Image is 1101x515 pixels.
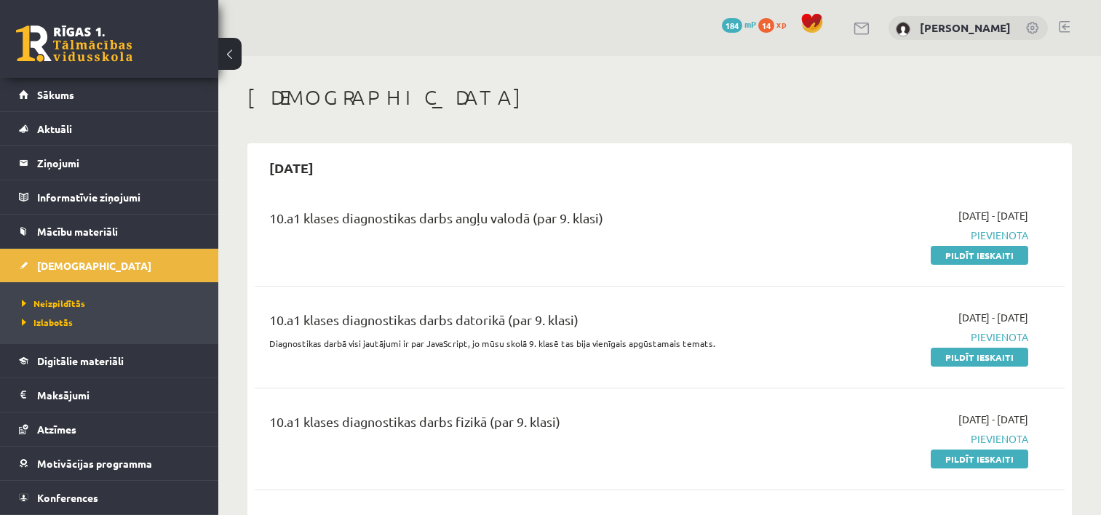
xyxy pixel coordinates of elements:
a: Informatīvie ziņojumi [19,180,200,214]
a: [DEMOGRAPHIC_DATA] [19,249,200,282]
a: Ziņojumi [19,146,200,180]
a: Neizpildītās [22,297,204,310]
span: Motivācijas programma [37,457,152,470]
a: Mācību materiāli [19,215,200,248]
a: Pildīt ieskaiti [931,348,1028,367]
span: Konferences [37,491,98,504]
a: Atzīmes [19,412,200,446]
a: Rīgas 1. Tālmācības vidusskola [16,25,132,62]
span: [DATE] - [DATE] [958,310,1028,325]
a: Motivācijas programma [19,447,200,480]
span: Sākums [37,88,74,101]
a: Konferences [19,481,200,514]
legend: Maksājumi [37,378,200,412]
a: Izlabotās [22,316,204,329]
span: Pievienota [790,228,1028,243]
a: Maksājumi [19,378,200,412]
span: xp [776,18,786,30]
span: Pievienota [790,431,1028,447]
a: Pildīt ieskaiti [931,450,1028,468]
span: Digitālie materiāli [37,354,124,367]
a: Sākums [19,78,200,111]
span: 184 [722,18,742,33]
span: Izlabotās [22,316,73,328]
a: 14 xp [758,18,793,30]
span: Pievienota [790,330,1028,345]
div: 10.a1 klases diagnostikas darbs datorikā (par 9. klasi) [269,310,768,337]
span: Neizpildītās [22,298,85,309]
p: Diagnostikas darbā visi jautājumi ir par JavaScript, jo mūsu skolā 9. klasē tas bija vienīgais ap... [269,337,768,350]
span: 14 [758,18,774,33]
div: 10.a1 klases diagnostikas darbs angļu valodā (par 9. klasi) [269,208,768,235]
h1: [DEMOGRAPHIC_DATA] [247,85,1072,110]
div: 10.a1 klases diagnostikas darbs fizikā (par 9. klasi) [269,412,768,439]
a: Pildīt ieskaiti [931,246,1028,265]
span: mP [744,18,756,30]
a: [PERSON_NAME] [920,20,1011,35]
a: Digitālie materiāli [19,344,200,378]
h2: [DATE] [255,151,328,185]
a: Aktuāli [19,112,200,145]
span: Mācību materiāli [37,225,118,238]
span: [DATE] - [DATE] [958,412,1028,427]
span: Atzīmes [37,423,76,436]
span: [DEMOGRAPHIC_DATA] [37,259,151,272]
legend: Ziņojumi [37,146,200,180]
img: Ance Āboliņa [896,22,910,36]
legend: Informatīvie ziņojumi [37,180,200,214]
span: Aktuāli [37,122,72,135]
span: [DATE] - [DATE] [958,208,1028,223]
a: 184 mP [722,18,756,30]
